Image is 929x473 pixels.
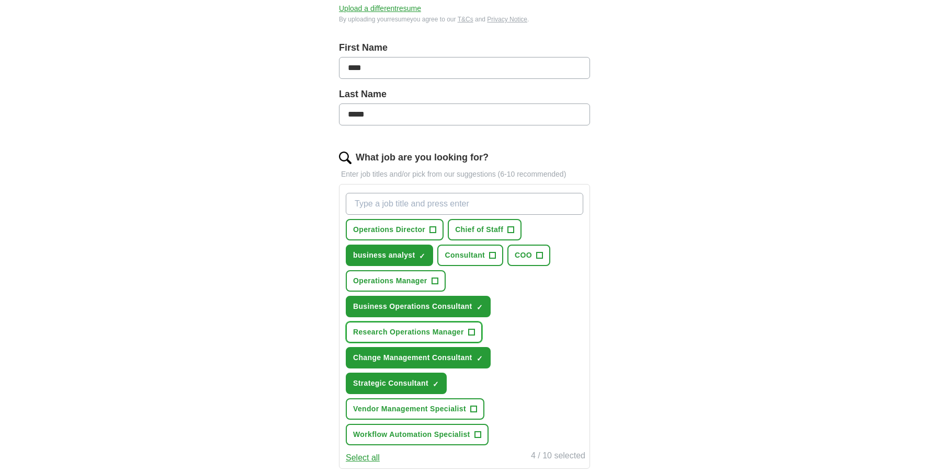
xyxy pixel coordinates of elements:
button: Change Management Consultant✓ [346,347,491,368]
button: Workflow Automation Specialist [346,424,489,445]
button: business analyst✓ [346,245,433,266]
button: Select all [346,452,380,464]
span: Chief of Staff [455,224,503,235]
span: COO [515,250,532,261]
div: 4 / 10 selected [531,449,585,464]
label: What job are you looking for? [356,151,489,165]
button: Operations Manager [346,270,446,292]
span: ✓ [419,252,425,260]
a: Privacy Notice [487,16,527,23]
button: Chief of Staff [448,219,522,240]
span: Business Operations Consultant [353,301,472,312]
button: COO [507,245,550,266]
button: Operations Director [346,219,444,240]
span: Consultant [445,250,485,261]
button: Upload a differentresume [339,3,421,14]
span: Operations Director [353,224,425,235]
a: T&Cs [458,16,473,23]
span: business analyst [353,250,415,261]
label: First Name [339,41,590,55]
img: search.png [339,152,352,164]
button: Business Operations Consultant✓ [346,296,491,317]
div: By uploading your resume you agree to our and . [339,15,590,24]
p: Enter job titles and/or pick from our suggestions (6-10 recommended) [339,169,590,180]
span: Workflow Automation Specialist [353,429,470,440]
span: Strategic Consultant [353,378,428,389]
button: Research Operations Manager [346,321,482,343]
input: Type a job title and press enter [346,193,583,215]
span: Change Management Consultant [353,352,472,363]
button: Consultant [437,245,503,266]
button: Strategic Consultant✓ [346,373,447,394]
label: Last Name [339,87,590,101]
span: ✓ [433,380,439,388]
span: ✓ [477,303,483,312]
button: Vendor Management Specialist [346,398,484,420]
span: Operations Manager [353,275,427,286]
span: Research Operations Manager [353,327,464,338]
span: ✓ [477,354,483,363]
span: Vendor Management Specialist [353,403,466,414]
